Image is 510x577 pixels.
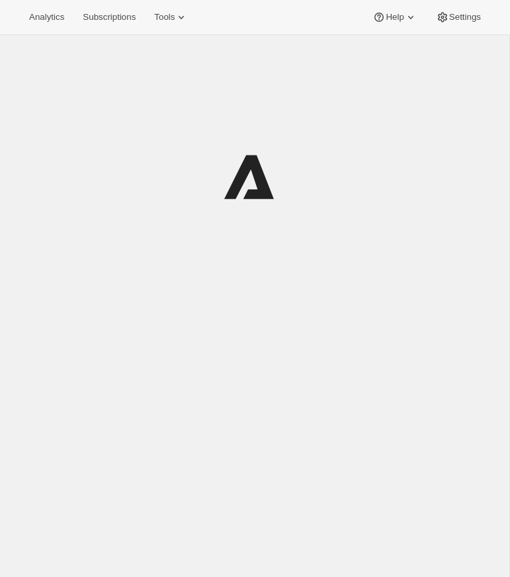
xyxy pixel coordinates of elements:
[146,8,196,26] button: Tools
[154,12,175,22] span: Tools
[364,8,425,26] button: Help
[75,8,144,26] button: Subscriptions
[449,12,481,22] span: Settings
[428,8,489,26] button: Settings
[386,12,404,22] span: Help
[83,12,136,22] span: Subscriptions
[21,8,72,26] button: Analytics
[29,12,64,22] span: Analytics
